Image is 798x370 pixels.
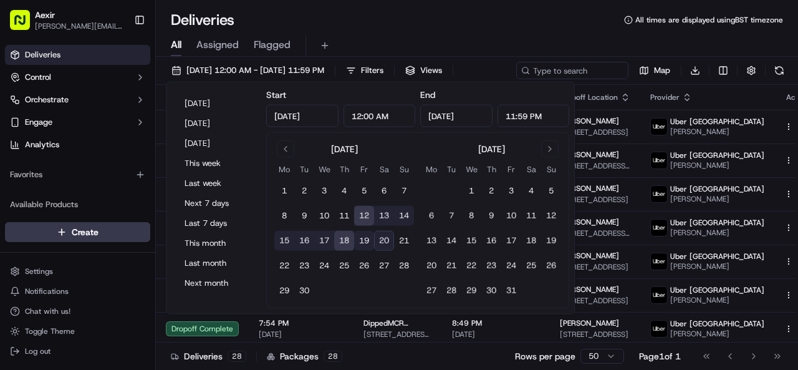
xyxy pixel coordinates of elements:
img: uber-new-logo.jpeg [651,287,667,303]
button: 21 [394,231,414,251]
span: [PERSON_NAME] [670,127,764,137]
th: Sunday [394,163,414,176]
button: 28 [441,281,461,301]
button: 22 [461,256,481,276]
button: [DATE] [179,135,254,152]
button: [PERSON_NAME][EMAIL_ADDRESS][DOMAIN_NAME] [35,21,124,31]
th: Thursday [334,163,354,176]
button: 9 [294,206,314,226]
button: 20 [374,231,394,251]
th: Wednesday [461,163,481,176]
button: 8 [461,206,481,226]
span: Control [25,72,51,83]
button: 5 [354,181,374,201]
span: Map [654,65,670,76]
button: Go to next month [541,140,559,158]
span: Uber [GEOGRAPHIC_DATA] [670,184,764,194]
span: [DATE] 12:00 AM - [DATE] 11:59 PM [186,65,324,76]
th: Saturday [521,163,541,176]
button: 22 [274,256,294,276]
button: 11 [521,206,541,226]
span: Uber [GEOGRAPHIC_DATA] [670,251,764,261]
button: 6 [421,206,441,226]
button: 19 [541,231,561,251]
button: 16 [294,231,314,251]
span: Uber [GEOGRAPHIC_DATA] [670,285,764,295]
button: Engage [5,112,150,132]
span: [DATE] [110,193,136,203]
button: 3 [501,181,521,201]
th: Tuesday [294,163,314,176]
span: [STREET_ADDRESS] [560,296,630,306]
input: Type to search [516,62,628,79]
button: 28 [394,256,414,276]
button: 31 [501,281,521,301]
p: Rows per page [515,350,575,363]
img: uber-new-logo.jpeg [651,253,667,270]
div: We're available if you need us! [56,132,171,142]
span: [PERSON_NAME] [39,227,101,237]
div: Past conversations [12,162,84,172]
button: 21 [441,256,461,276]
button: Map [633,62,676,79]
span: Notifications [25,286,69,296]
img: uber-new-logo.jpeg [651,152,667,168]
button: 24 [314,256,334,276]
button: 1 [461,181,481,201]
img: 1736555255976-a54dd68f-1ca7-489b-9aae-adbdc363a1c4 [25,228,35,238]
img: Asif Zaman Khan [12,215,32,235]
th: Monday [421,163,441,176]
button: 18 [521,231,541,251]
button: 23 [294,256,314,276]
span: [STREET_ADDRESS][PERSON_NAME] [560,228,630,238]
span: [PERSON_NAME] [670,160,764,170]
button: Toggle Theme [5,323,150,340]
span: [STREET_ADDRESS] [560,127,630,137]
button: 29 [274,281,294,301]
span: 8:49 PM [452,318,540,328]
img: uber-new-logo.jpeg [651,220,667,236]
span: All [171,37,181,52]
span: Create [72,226,99,238]
th: Monday [274,163,294,176]
img: 1736555255976-a54dd68f-1ca7-489b-9aae-adbdc363a1c4 [12,119,35,142]
button: Next month [179,275,254,292]
button: 2 [481,181,501,201]
span: [PERSON_NAME] [670,295,764,305]
th: Wednesday [314,163,334,176]
span: [STREET_ADDRESS] [560,329,630,339]
input: Got a question? Start typing here... [32,80,224,94]
span: Pylon [124,278,151,287]
th: Friday [354,163,374,176]
th: Friday [501,163,521,176]
button: [DATE] [179,115,254,132]
span: Provider [650,92,680,102]
span: [DATE] [452,329,540,339]
button: 16 [481,231,501,251]
span: Engage [25,117,52,128]
span: 7:54 PM [259,318,344,328]
span: [PERSON_NAME] [560,183,619,193]
span: Uber [GEOGRAPHIC_DATA] [670,117,764,127]
button: Chat with us! [5,303,150,320]
button: This month [179,235,254,252]
label: End [420,89,435,100]
span: [PERSON_NAME] [670,228,764,238]
span: [STREET_ADDRESS] [560,195,630,205]
button: Last month [179,255,254,272]
button: 26 [354,256,374,276]
button: 13 [374,206,394,226]
button: 30 [481,281,501,301]
button: 2 [294,181,314,201]
button: [DATE] 12:00 AM - [DATE] 11:59 PM [166,62,330,79]
button: Notifications [5,283,150,300]
img: uber-new-logo.jpeg [651,119,667,135]
img: Asad Riaz [12,182,32,202]
span: [STREET_ADDRESS][PERSON_NAME] [560,161,630,171]
span: All times are displayed using BST timezone [635,15,783,25]
button: 14 [441,231,461,251]
button: [DATE] [179,95,254,112]
span: Uber [GEOGRAPHIC_DATA] [670,218,764,228]
span: [DATE] [259,329,344,339]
